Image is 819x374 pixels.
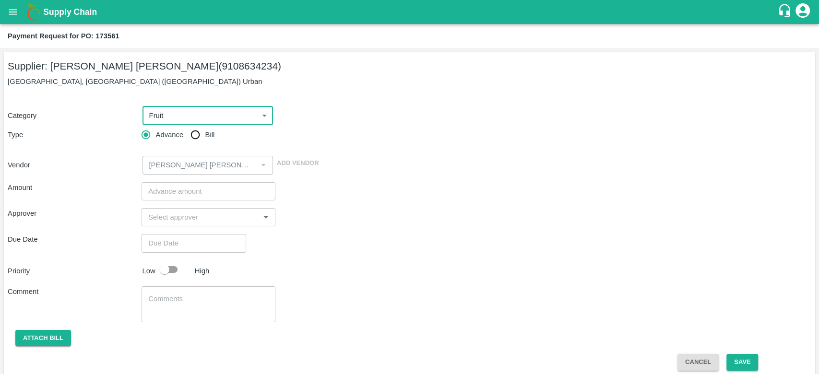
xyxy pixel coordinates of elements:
[8,160,139,170] p: Vendor
[142,234,239,252] input: Choose date
[205,129,215,140] span: Bill
[260,211,272,223] button: Open
[8,129,142,140] p: Type
[8,110,139,121] p: Category
[149,110,164,121] p: Fruit
[43,7,97,17] b: Supply Chain
[8,286,142,297] p: Comment
[8,266,139,276] p: Priority
[24,2,43,22] img: logo
[794,2,811,22] div: account of current user
[8,182,142,193] p: Amount
[142,182,275,200] input: Advance amount
[677,354,719,371] button: Cancel
[726,354,758,371] button: Save
[142,266,155,276] p: Low
[2,1,24,23] button: open drawer
[8,234,142,245] p: Due Date
[8,76,811,87] p: [GEOGRAPHIC_DATA], [GEOGRAPHIC_DATA] ([GEOGRAPHIC_DATA]) Urban
[15,330,71,347] button: Attach bill
[144,211,257,223] input: Select approver
[145,159,255,171] input: Select Vendor
[8,208,142,219] p: Approver
[8,32,119,40] b: Payment Request for PO: 173561
[195,266,210,276] p: High
[155,129,183,140] span: Advance
[43,5,777,19] a: Supply Chain
[777,3,794,21] div: customer-support
[8,59,811,73] h5: Supplier: [PERSON_NAME] [PERSON_NAME] (9108634234)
